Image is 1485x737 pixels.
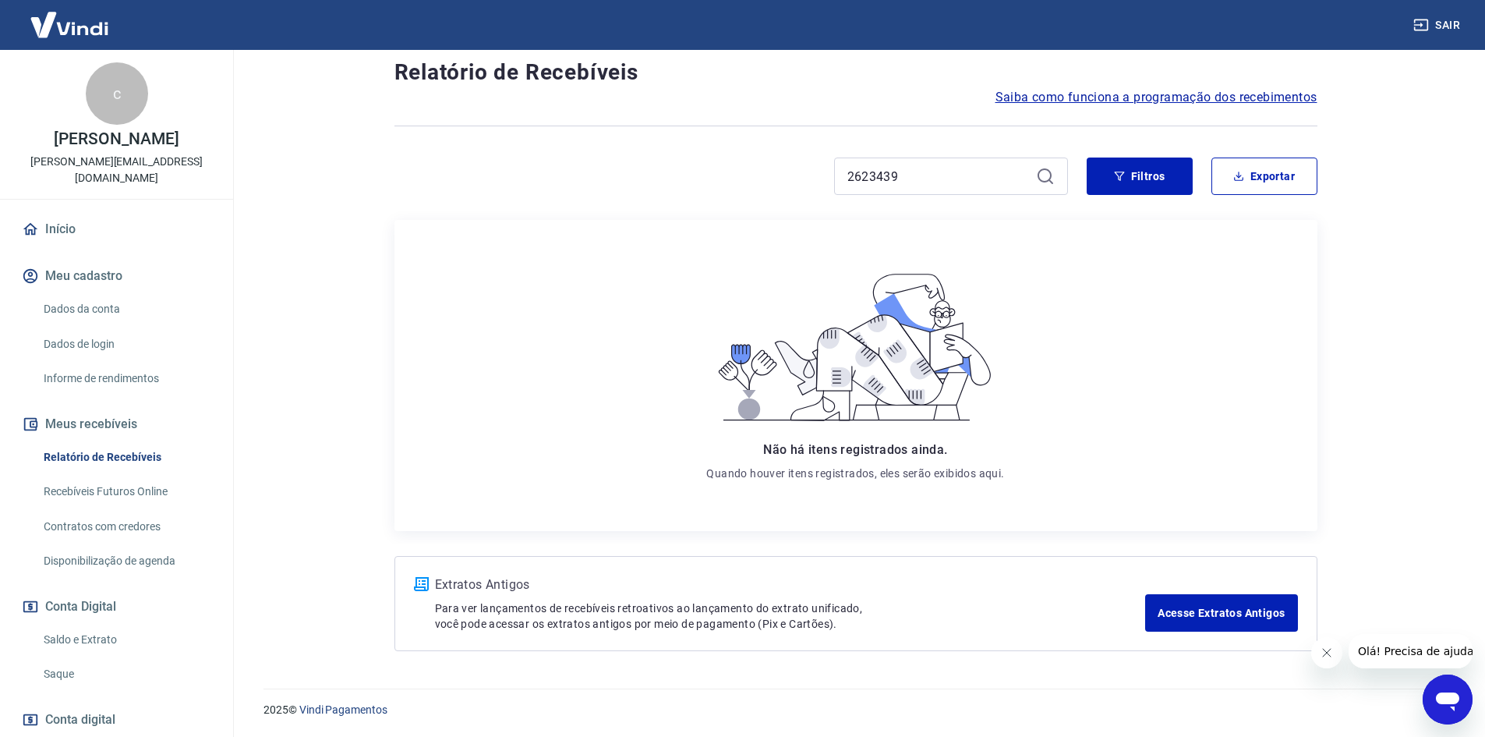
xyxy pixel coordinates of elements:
p: [PERSON_NAME] [54,131,179,147]
div: c [86,62,148,125]
button: Sair [1410,11,1466,40]
img: ícone [414,577,429,591]
a: Disponibilização de agenda [37,545,214,577]
p: [PERSON_NAME][EMAIL_ADDRESS][DOMAIN_NAME] [12,154,221,186]
span: Olá! Precisa de ajuda? [9,11,131,23]
p: Quando houver itens registrados, eles serão exibidos aqui. [706,466,1004,481]
span: Não há itens registrados ainda. [763,442,947,457]
button: Exportar [1211,158,1317,195]
a: Contratos com credores [37,511,214,543]
a: Início [19,212,214,246]
a: Saque [37,658,214,690]
p: Extratos Antigos [435,576,1146,594]
button: Conta Digital [19,590,214,624]
a: Conta digital [19,703,214,737]
a: Vindi Pagamentos [299,703,387,716]
h4: Relatório de Recebíveis [394,57,1317,88]
a: Dados de login [37,328,214,360]
iframe: Mensagem da empresa [1349,634,1473,668]
a: Dados da conta [37,293,214,325]
a: Saiba como funciona a programação dos recebimentos [995,88,1317,107]
p: Para ver lançamentos de recebíveis retroativos ao lançamento do extrato unificado, você pode aces... [435,601,1146,632]
span: Conta digital [45,709,115,731]
input: Busque pelo número do pedido [847,165,1030,188]
button: Meu cadastro [19,259,214,293]
a: Informe de rendimentos [37,363,214,395]
iframe: Botão para abrir a janela de mensagens [1423,675,1473,725]
a: Recebíveis Futuros Online [37,476,214,508]
button: Filtros [1087,158,1193,195]
button: Meus recebíveis [19,407,214,441]
a: Acesse Extratos Antigos [1145,594,1297,632]
a: Relatório de Recebíveis [37,441,214,473]
iframe: Fechar mensagem [1311,637,1342,668]
img: Vindi [19,1,120,48]
p: 2025 © [263,702,1448,718]
a: Saldo e Extrato [37,624,214,656]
